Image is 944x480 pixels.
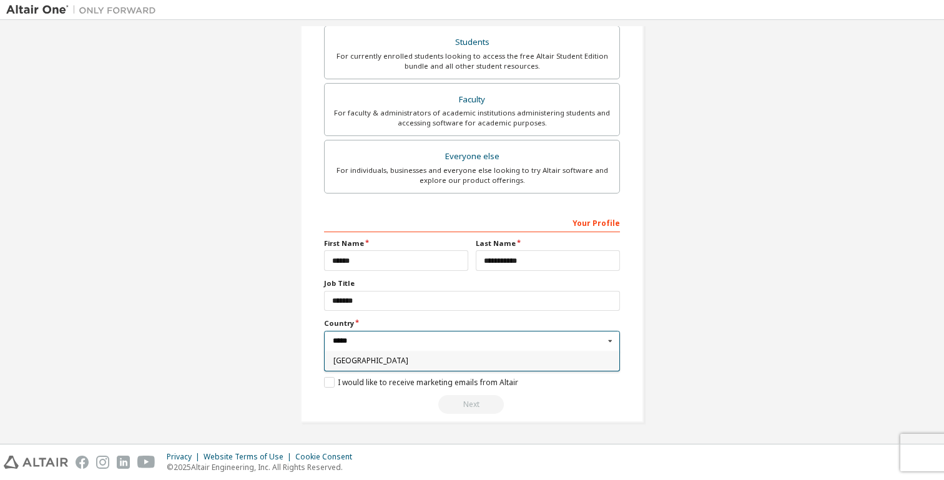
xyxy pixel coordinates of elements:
[76,456,89,469] img: facebook.svg
[117,456,130,469] img: linkedin.svg
[324,377,518,388] label: I would like to receive marketing emails from Altair
[324,238,468,248] label: First Name
[324,395,620,414] div: Read and acccept EULA to continue
[4,456,68,469] img: altair_logo.svg
[332,108,612,128] div: For faculty & administrators of academic institutions administering students and accessing softwa...
[332,91,612,109] div: Faculty
[6,4,162,16] img: Altair One
[137,456,155,469] img: youtube.svg
[324,278,620,288] label: Job Title
[332,165,612,185] div: For individuals, businesses and everyone else looking to try Altair software and explore our prod...
[332,51,612,71] div: For currently enrolled students looking to access the free Altair Student Edition bundle and all ...
[167,452,204,462] div: Privacy
[333,357,611,365] span: [GEOGRAPHIC_DATA]
[476,238,620,248] label: Last Name
[96,456,109,469] img: instagram.svg
[204,452,295,462] div: Website Terms of Use
[332,34,612,51] div: Students
[324,318,620,328] label: Country
[295,452,360,462] div: Cookie Consent
[324,212,620,232] div: Your Profile
[332,148,612,165] div: Everyone else
[167,462,360,473] p: © 2025 Altair Engineering, Inc. All Rights Reserved.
